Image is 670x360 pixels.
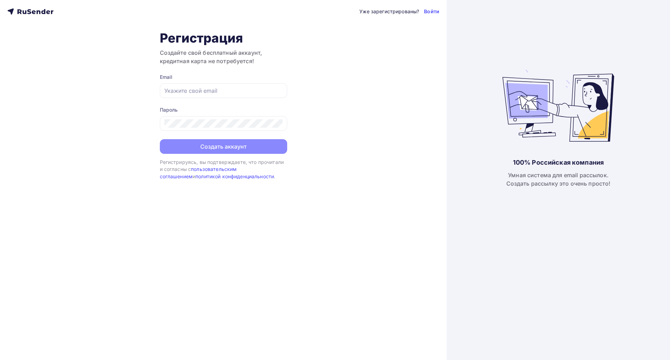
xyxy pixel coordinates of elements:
a: политикой конфиденциальности [195,173,274,179]
div: Email [160,74,287,81]
div: Уже зарегистрированы? [359,8,419,15]
div: Умная система для email рассылок. Создать рассылку это очень просто! [506,171,611,188]
h1: Регистрация [160,30,287,46]
div: Регистрируясь, вы подтверждаете, что прочитали и согласны с и . [160,159,287,180]
a: пользовательским соглашением [160,166,237,179]
h3: Создайте свой бесплатный аккаунт, кредитная карта не потребуется! [160,48,287,65]
input: Укажите свой email [164,87,283,95]
div: 100% Российская компания [513,158,604,167]
button: Создать аккаунт [160,139,287,154]
a: Войти [424,8,439,15]
div: Пароль [160,106,287,113]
